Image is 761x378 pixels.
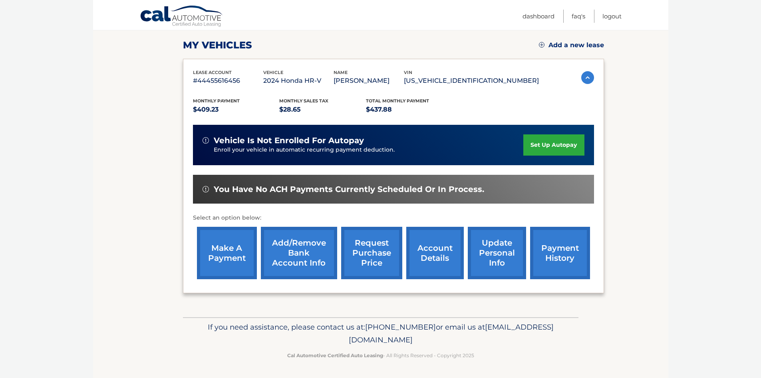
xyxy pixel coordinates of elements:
[183,39,252,51] h2: my vehicles
[263,70,283,75] span: vehicle
[214,184,484,194] span: You have no ACH payments currently scheduled or in process.
[203,137,209,144] img: alert-white.svg
[468,227,526,279] a: update personal info
[193,98,240,104] span: Monthly Payment
[214,146,524,154] p: Enroll your vehicle in automatic recurring payment deduction.
[140,5,224,28] a: Cal Automotive
[523,10,554,23] a: Dashboard
[193,213,594,223] p: Select an option below:
[203,186,209,192] img: alert-white.svg
[581,71,594,84] img: accordion-active.svg
[404,70,412,75] span: vin
[406,227,464,279] a: account details
[193,70,232,75] span: lease account
[287,352,383,358] strong: Cal Automotive Certified Auto Leasing
[263,75,334,86] p: 2024 Honda HR-V
[193,75,263,86] p: #44455616456
[539,42,544,48] img: add.svg
[523,134,584,156] a: set up autopay
[279,104,366,115] p: $28.65
[334,75,404,86] p: [PERSON_NAME]
[261,227,337,279] a: Add/Remove bank account info
[530,227,590,279] a: payment history
[279,98,328,104] span: Monthly sales Tax
[188,351,573,360] p: - All Rights Reserved - Copyright 2025
[572,10,585,23] a: FAQ's
[214,136,364,146] span: vehicle is not enrolled for autopay
[539,41,604,49] a: Add a new lease
[366,104,453,115] p: $437.88
[334,70,348,75] span: name
[602,10,622,23] a: Logout
[349,322,554,344] span: [EMAIL_ADDRESS][DOMAIN_NAME]
[197,227,257,279] a: make a payment
[188,321,573,346] p: If you need assistance, please contact us at: or email us at
[341,227,402,279] a: request purchase price
[193,104,280,115] p: $409.23
[366,98,429,104] span: Total Monthly Payment
[404,75,539,86] p: [US_VEHICLE_IDENTIFICATION_NUMBER]
[365,322,436,332] span: [PHONE_NUMBER]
